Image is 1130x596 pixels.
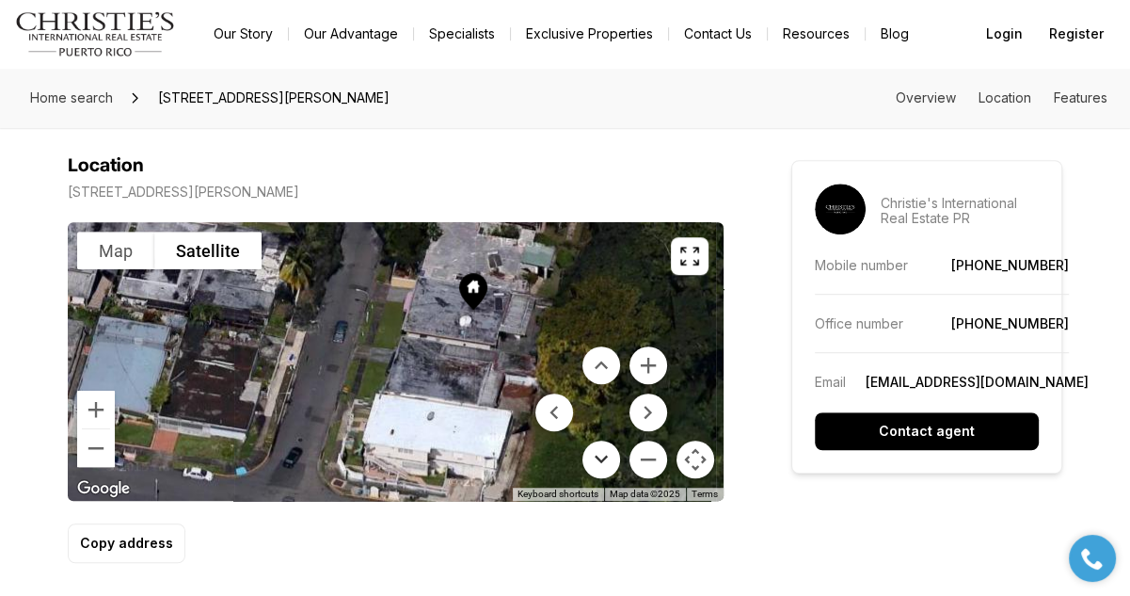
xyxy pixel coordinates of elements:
[199,21,288,47] a: Our Story
[676,441,714,478] button: Map camera controls
[610,489,680,499] span: Map data ©2025
[629,441,667,478] button: Zoom out
[815,315,903,331] p: Office number
[692,489,718,499] a: Terms
[151,83,397,113] span: [STREET_ADDRESS][PERSON_NAME]
[896,90,1107,105] nav: Page section menu
[77,232,154,269] button: Show street map
[896,89,956,105] a: Skip to: Overview
[975,15,1034,53] button: Login
[72,476,135,501] a: Open this area in Google Maps (opens a new window)
[77,391,115,428] button: Zoom in
[879,424,975,439] p: Contact agent
[951,257,1069,273] a: [PHONE_NUMBER]
[1054,89,1107,105] a: Skip to: Features
[582,441,620,478] button: Move down
[866,21,924,47] a: Blog
[15,11,176,56] img: logo
[986,26,1023,41] span: Login
[881,196,1039,226] p: Christie's International Real Estate PR
[1049,26,1104,41] span: Register
[77,429,115,467] button: Zoom out
[629,394,667,431] button: Move right
[979,89,1031,105] a: Skip to: Location
[72,476,135,501] img: Google
[1038,15,1115,53] button: Register
[23,83,120,113] a: Home search
[289,21,413,47] a: Our Advantage
[68,185,299,200] p: [STREET_ADDRESS][PERSON_NAME]
[582,346,620,384] button: Move up
[629,346,667,384] button: Zoom in
[815,257,908,273] p: Mobile number
[511,21,668,47] a: Exclusive Properties
[68,154,144,177] h4: Location
[815,374,846,390] p: Email
[517,488,598,501] button: Keyboard shortcuts
[951,315,1069,331] a: [PHONE_NUMBER]
[154,232,262,269] button: Show satellite imagery
[669,21,767,47] button: Contact Us
[30,89,113,105] span: Home search
[68,524,185,563] button: Copy address
[866,374,1089,390] a: [EMAIL_ADDRESS][DOMAIN_NAME]
[414,21,510,47] a: Specialists
[535,394,573,431] button: Move left
[80,536,173,551] p: Copy address
[815,412,1039,450] button: Contact agent
[768,21,865,47] a: Resources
